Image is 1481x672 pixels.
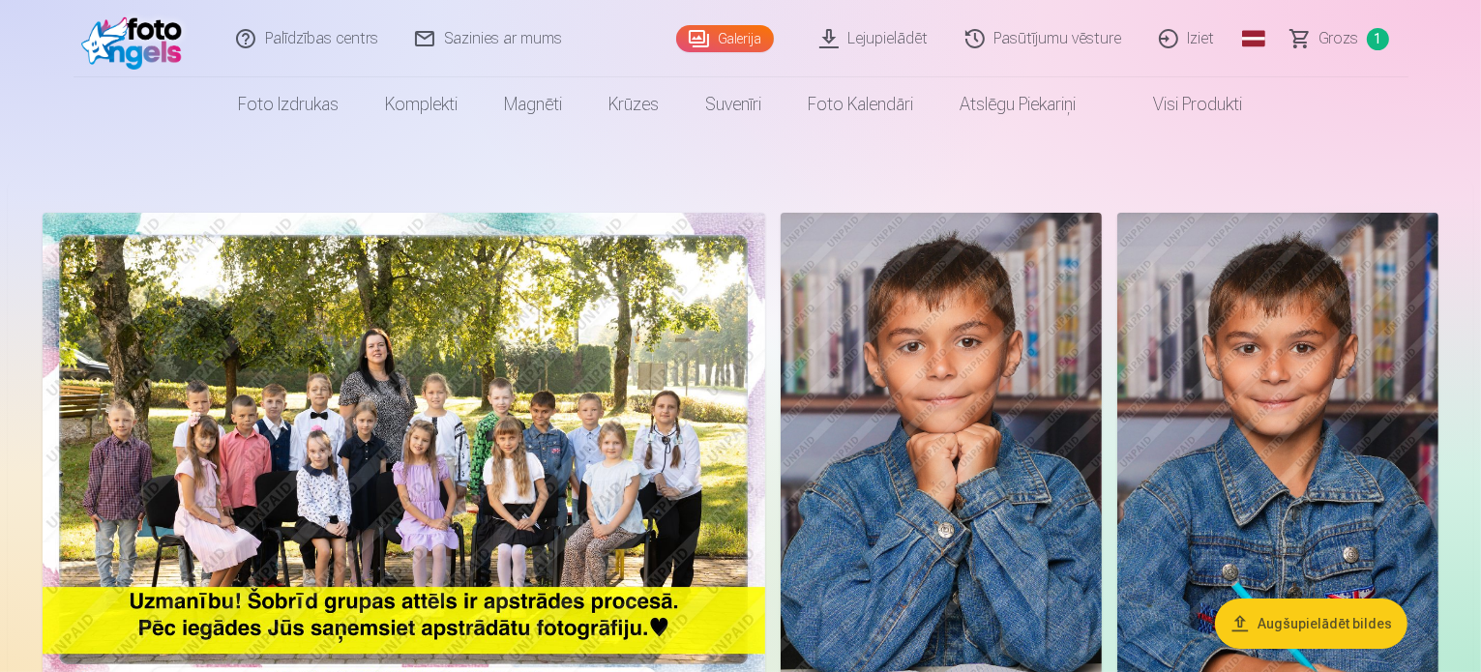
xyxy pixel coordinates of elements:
a: Magnēti [482,77,586,131]
a: Visi produkti [1100,77,1266,131]
button: Augšupielādēt bildes [1215,599,1407,649]
span: Grozs [1319,27,1359,50]
a: Krūzes [586,77,683,131]
span: 1 [1367,28,1389,50]
a: Galerija [676,25,774,52]
a: Foto izdrukas [216,77,363,131]
a: Suvenīri [683,77,785,131]
a: Atslēgu piekariņi [937,77,1100,131]
a: Komplekti [363,77,482,131]
a: Foto kalendāri [785,77,937,131]
img: /fa1 [81,8,193,70]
